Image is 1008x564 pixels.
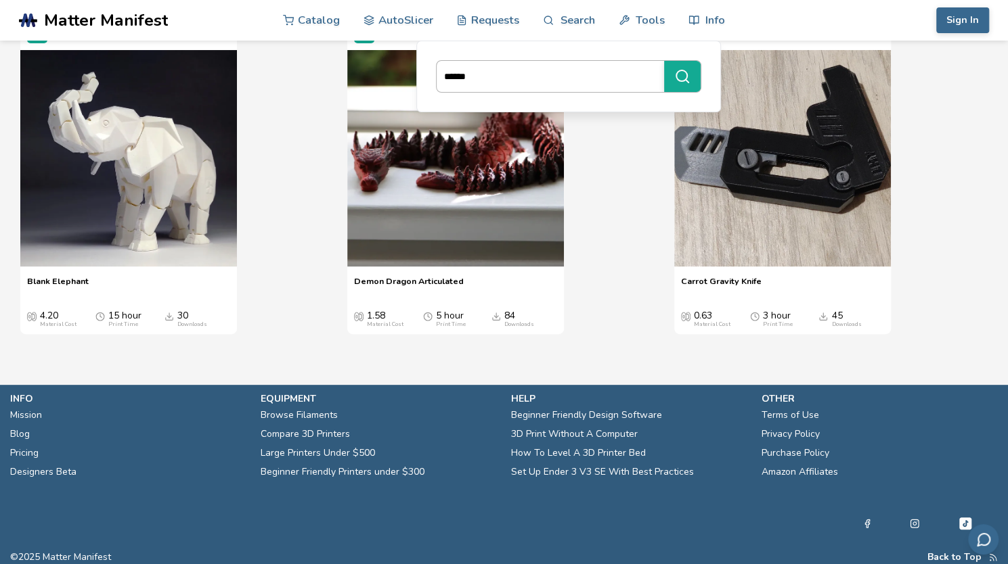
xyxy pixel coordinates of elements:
[27,276,89,296] a: Blank Elephant
[831,321,861,328] div: Downloads
[761,392,998,406] p: other
[261,444,375,463] a: Large Printers Under $500
[681,276,762,296] a: Carrot Gravity Knife
[95,310,105,321] span: Average Print Time
[831,310,861,328] div: 45
[504,310,534,328] div: 84
[694,321,730,328] div: Material Cost
[27,310,37,321] span: Average Cost
[761,425,819,444] a: Privacy Policy
[763,310,793,328] div: 3 hour
[423,310,433,321] span: Average Print Time
[261,463,424,481] a: Beginner Friendly Printers under $300
[862,515,872,532] a: Facebook
[694,310,730,328] div: 0.63
[261,406,338,425] a: Browse Filaments
[108,310,141,328] div: 15 hour
[927,552,982,563] button: Back to Top
[750,310,760,321] span: Average Print Time
[177,310,207,328] div: 30
[367,321,403,328] div: Material Cost
[818,310,828,321] span: Downloads
[10,444,39,463] a: Pricing
[367,310,403,328] div: 1.58
[761,444,829,463] a: Purchase Policy
[436,310,466,328] div: 5 hour
[165,310,174,321] span: Downloads
[10,406,42,425] a: Mission
[10,552,111,563] span: © 2025 Matter Manifest
[40,321,76,328] div: Material Cost
[436,321,466,328] div: Print Time
[968,524,999,555] button: Send feedback via email
[761,463,837,481] a: Amazon Affiliates
[511,392,748,406] p: help
[40,310,76,328] div: 4.20
[763,321,793,328] div: Print Time
[761,406,818,425] a: Terms of Use
[511,444,646,463] a: How To Level A 3D Printer Bed
[261,425,350,444] a: Compare 3D Printers
[261,392,498,406] p: equipment
[354,310,364,321] span: Average Cost
[10,463,76,481] a: Designers Beta
[511,406,662,425] a: Beginner Friendly Design Software
[10,425,30,444] a: Blog
[44,11,168,30] span: Matter Manifest
[108,321,138,328] div: Print Time
[681,310,691,321] span: Average Cost
[910,515,919,532] a: Instagram
[988,552,998,563] a: RSS Feed
[504,321,534,328] div: Downloads
[936,7,989,33] button: Sign In
[177,321,207,328] div: Downloads
[511,463,694,481] a: Set Up Ender 3 V3 SE With Best Practices
[511,425,638,444] a: 3D Print Without A Computer
[957,515,973,532] a: Tiktok
[354,276,464,296] a: Demon Dragon Articulated
[491,310,501,321] span: Downloads
[10,392,247,406] p: info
